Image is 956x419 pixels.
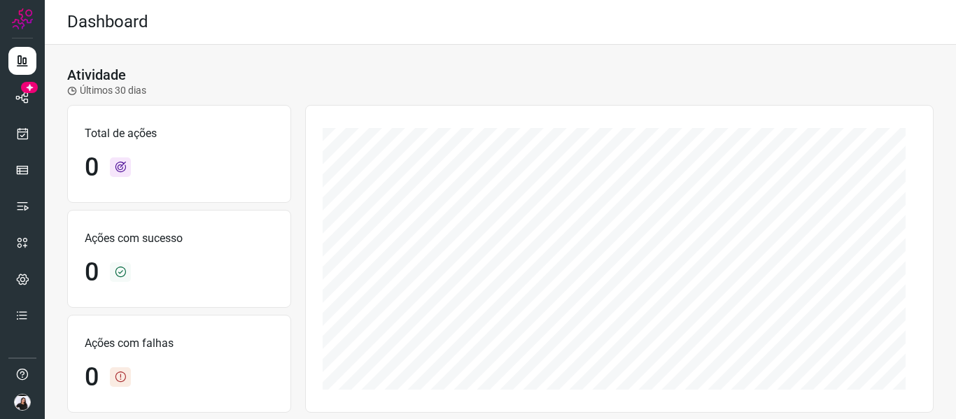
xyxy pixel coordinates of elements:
p: Total de ações [85,125,274,142]
h1: 0 [85,257,99,287]
h1: 0 [85,362,99,392]
p: Ações com sucesso [85,230,274,247]
p: Ações com falhas [85,335,274,352]
h2: Dashboard [67,12,148,32]
img: 662d8b14c1de322ee1c7fc7bf9a9ccae.jpeg [14,394,31,411]
h3: Atividade [67,66,126,83]
h1: 0 [85,152,99,183]
p: Últimos 30 dias [67,83,146,98]
img: Logo [12,8,33,29]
